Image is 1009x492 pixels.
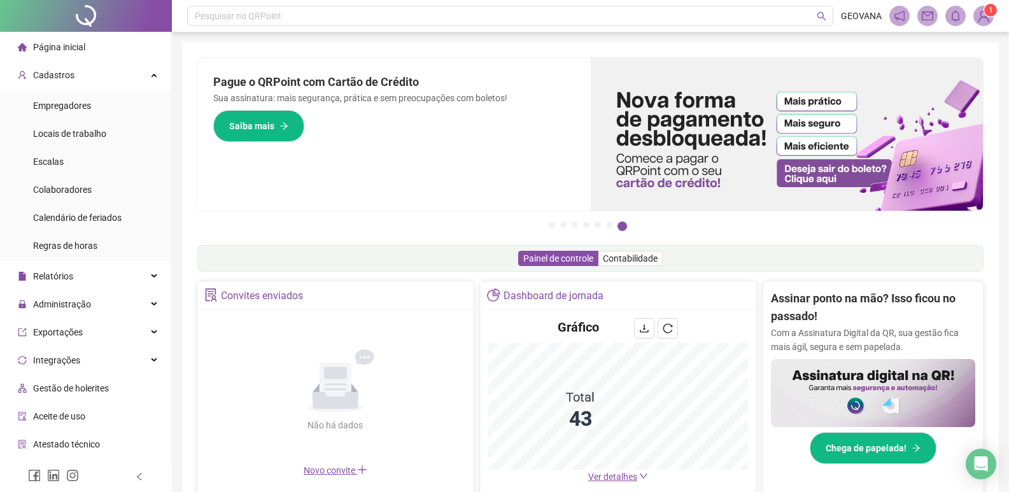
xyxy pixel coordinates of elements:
span: search [817,11,826,21]
span: solution [204,288,218,302]
div: Convites enviados [221,285,303,307]
button: Chega de papelada! [810,432,936,464]
button: Saiba mais [213,110,304,142]
span: export [18,328,27,337]
span: Administração [33,299,91,309]
span: GEOVANA [841,9,882,23]
span: Locais de trabalho [33,129,106,139]
span: Contabilidade [603,253,658,264]
h4: Gráfico [558,318,599,336]
span: arrow-right [279,122,288,130]
span: Atestado técnico [33,439,100,449]
h2: Pague o QRPoint com Cartão de Crédito [213,73,575,91]
button: 3 [572,221,578,228]
span: Colaboradores [33,185,92,195]
span: Escalas [33,157,64,167]
span: Saiba mais [229,119,274,133]
span: pie-chart [487,288,500,302]
span: user-add [18,71,27,80]
button: 4 [583,221,589,228]
p: Sua assinatura: mais segurança, prática e sem preocupações com boletos! [213,91,575,105]
span: solution [18,440,27,449]
span: Ver detalhes [588,472,637,482]
span: Cadastros [33,70,74,80]
span: notification [894,10,905,22]
button: 6 [606,221,612,228]
span: download [639,323,649,334]
span: Página inicial [33,42,85,52]
span: Chega de papelada! [826,441,907,455]
span: apartment [18,384,27,393]
span: audit [18,412,27,421]
sup: Atualize o seu contato no menu Meus Dados [984,4,997,17]
span: Novo convite [304,465,367,475]
span: Calendário de feriados [33,213,122,223]
a: Ver detalhes down [588,472,648,482]
span: Integrações [33,355,80,365]
span: plus [357,465,367,475]
button: 1 [549,221,555,228]
span: bell [950,10,961,22]
span: Aceite de uso [33,411,85,421]
span: Painel de controle [523,253,593,264]
span: reload [663,323,673,334]
span: mail [922,10,933,22]
span: facebook [28,469,41,482]
span: Exportações [33,327,83,337]
img: banner%2F02c71560-61a6-44d4-94b9-c8ab97240462.png [771,359,975,427]
span: home [18,43,27,52]
p: Com a Assinatura Digital da QR, sua gestão fica mais ágil, segura e sem papelada. [771,326,975,354]
button: 7 [617,221,627,231]
span: 1 [989,6,993,15]
span: sync [18,356,27,365]
div: Open Intercom Messenger [966,449,996,479]
span: linkedin [47,469,60,482]
img: 93960 [974,6,993,25]
span: Relatórios [33,271,73,281]
span: arrow-right [912,444,921,453]
div: Não há dados [277,418,394,432]
span: file [18,272,27,281]
span: down [639,472,648,481]
div: Dashboard de jornada [504,285,603,307]
span: Regras de horas [33,241,97,251]
span: left [135,472,144,481]
button: 5 [595,221,601,228]
button: 2 [560,221,567,228]
span: lock [18,300,27,309]
img: banner%2F096dab35-e1a4-4d07-87c2-cf089f3812bf.png [591,58,984,211]
h2: Assinar ponto na mão? Isso ficou no passado! [771,290,975,326]
span: Empregadores [33,101,91,111]
span: instagram [66,469,79,482]
span: Gestão de holerites [33,383,109,393]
